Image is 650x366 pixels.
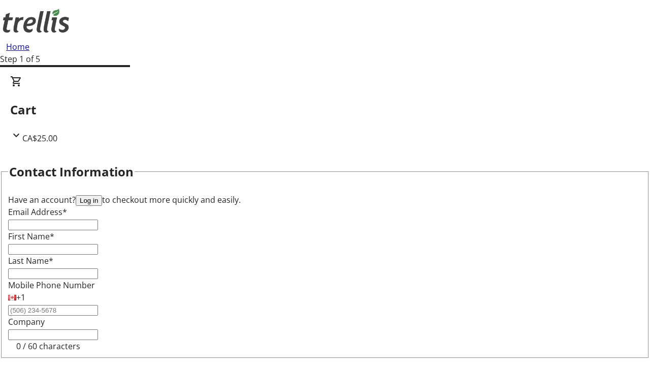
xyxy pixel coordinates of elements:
button: Log in [76,195,102,206]
tr-character-limit: 0 / 60 characters [16,341,80,352]
input: (506) 234-5678 [8,305,98,316]
label: Mobile Phone Number [8,280,95,291]
label: First Name* [8,231,54,242]
div: Have an account? to checkout more quickly and easily. [8,194,642,206]
label: Company [8,316,45,327]
label: Last Name* [8,255,53,266]
h2: Contact Information [9,163,134,181]
div: CartCA$25.00 [10,75,640,144]
span: CA$25.00 [22,133,57,144]
label: Email Address* [8,206,67,218]
h2: Cart [10,101,640,119]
